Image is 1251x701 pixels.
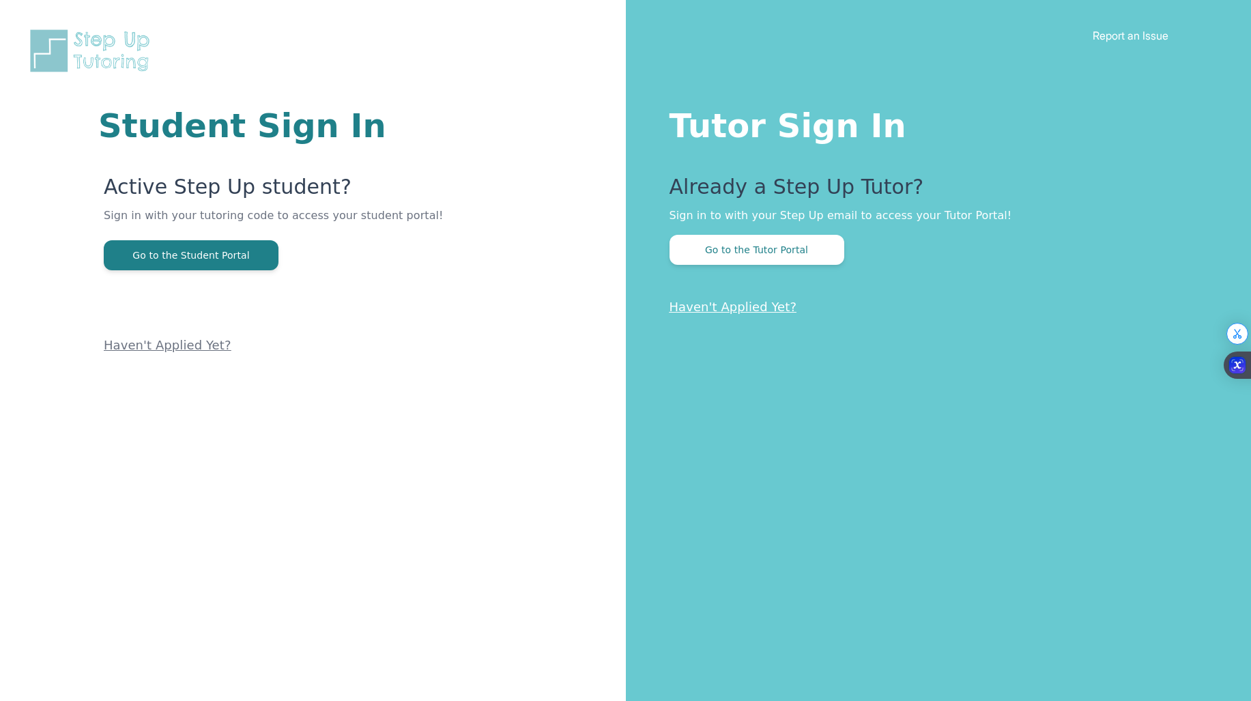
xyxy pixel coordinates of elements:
p: Sign in with your tutoring code to access your student portal! [104,208,462,240]
img: Step Up Tutoring horizontal logo [27,27,158,74]
p: Active Step Up student? [104,175,462,208]
a: Go to the Tutor Portal [670,243,844,256]
p: Sign in to with your Step Up email to access your Tutor Portal! [670,208,1197,224]
button: Go to the Tutor Portal [670,235,844,265]
a: Report an Issue [1093,29,1168,42]
a: Haven't Applied Yet? [670,300,797,314]
h1: Tutor Sign In [670,104,1197,142]
p: Already a Step Up Tutor? [670,175,1197,208]
a: Haven't Applied Yet? [104,338,231,352]
a: Go to the Student Portal [104,248,278,261]
h1: Student Sign In [98,109,462,142]
button: Go to the Student Portal [104,240,278,270]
